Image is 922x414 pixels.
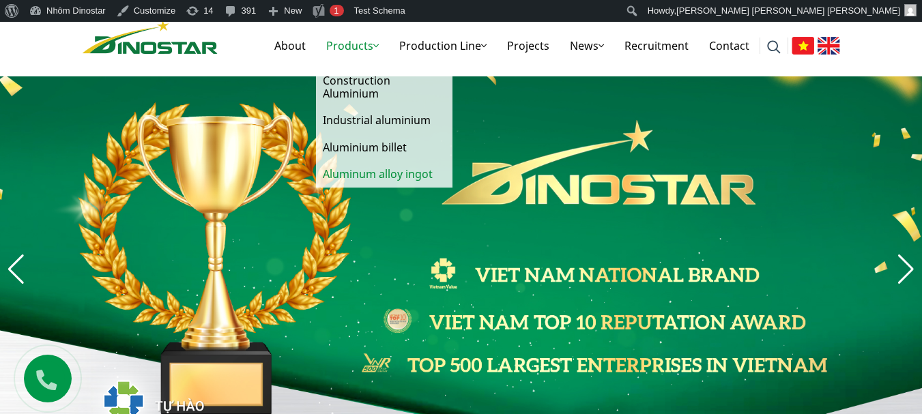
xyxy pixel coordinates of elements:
a: Recruitment [614,24,699,68]
a: About [264,24,316,68]
a: Aluminum alloy ingot [316,161,452,188]
a: Products [316,24,389,68]
a: Aluminium billet [316,134,452,161]
a: Industrial aluminium [316,107,452,134]
div: Next slide [897,254,915,284]
img: search [767,40,781,54]
div: Previous slide [7,254,25,284]
img: Tiếng Việt [792,37,814,55]
a: Contact [699,24,760,68]
a: News [560,24,614,68]
a: Projects [497,24,560,68]
a: Nhôm Dinostar [83,17,218,53]
img: English [818,37,840,55]
img: Nhôm Dinostar [83,20,218,54]
a: Construction Aluminium [316,68,452,107]
a: Production Line [389,24,497,68]
span: 1 [334,5,338,16]
span: [PERSON_NAME] [PERSON_NAME] [PERSON_NAME] [676,5,900,16]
